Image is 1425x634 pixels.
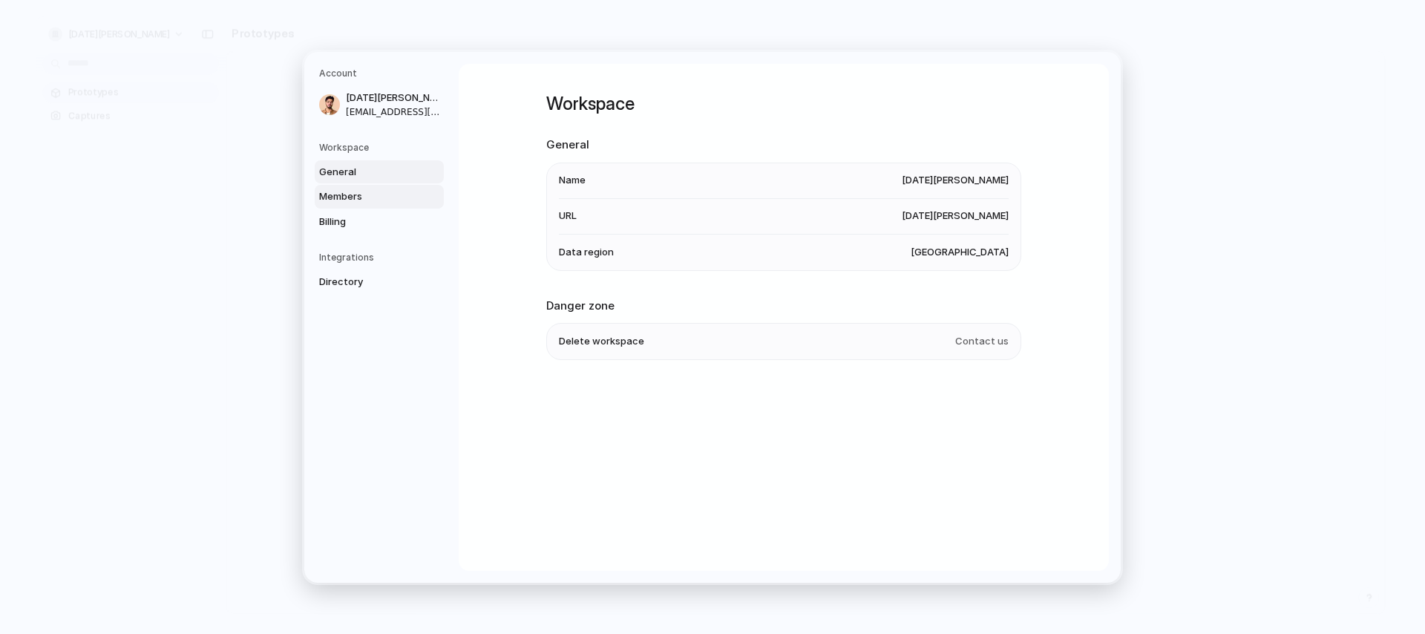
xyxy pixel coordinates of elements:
[546,91,1021,117] h1: Workspace
[319,251,444,264] h5: Integrations
[319,140,444,154] h5: Workspace
[346,105,441,118] span: [EMAIL_ADDRESS][DOMAIN_NAME]
[911,244,1009,259] span: [GEOGRAPHIC_DATA]
[559,209,577,223] span: URL
[346,91,441,105] span: [DATE][PERSON_NAME]
[319,164,414,179] span: General
[315,86,444,123] a: [DATE][PERSON_NAME][EMAIL_ADDRESS][DOMAIN_NAME]
[315,185,444,209] a: Members
[902,173,1009,188] span: [DATE][PERSON_NAME]
[319,189,414,204] span: Members
[559,244,614,259] span: Data region
[902,209,1009,223] span: [DATE][PERSON_NAME]
[315,209,444,233] a: Billing
[315,270,444,294] a: Directory
[319,275,414,290] span: Directory
[319,214,414,229] span: Billing
[315,160,444,183] a: General
[955,334,1009,349] span: Contact us
[559,173,586,188] span: Name
[319,67,444,80] h5: Account
[546,137,1021,154] h2: General
[559,334,644,349] span: Delete workspace
[546,297,1021,314] h2: Danger zone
